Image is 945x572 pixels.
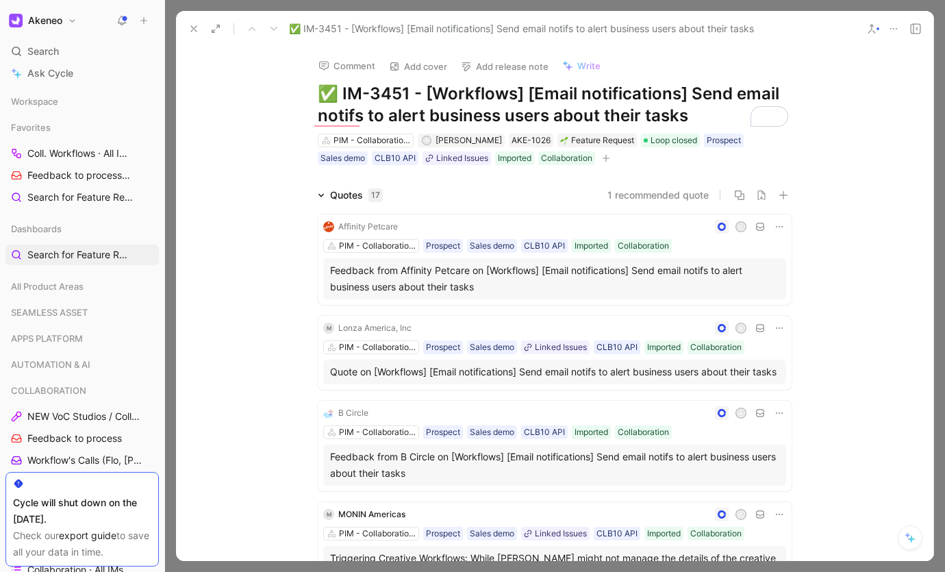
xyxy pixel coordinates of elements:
div: Feature Request [560,134,634,147]
span: ✅ IM-3451 - [Workflows] [Email notifications] Send email notifs to alert business users about the... [289,21,754,37]
div: Prospect [426,239,460,253]
div: Collaboration [690,527,742,540]
span: Feedback to process [27,432,122,445]
span: Dashboards [11,222,62,236]
div: Prospect [426,425,460,439]
span: COLLABORATION [11,384,86,397]
div: Feedback from B Circle on [Workflows] [Email notifications] Send email notifs to alert business u... [330,449,779,482]
div: CLB10 API [375,151,416,165]
a: Feedback to processCOLLABORATION [5,165,159,186]
span: APPS PLATFORM [11,332,83,345]
a: NEW VoC Studios / Collaboration [5,406,159,427]
div: PIM - Collaboration Workflows [339,239,416,253]
button: Comment [312,56,381,75]
div: Imported [498,151,531,165]
span: Favorites [11,121,51,134]
div: Prospect [426,340,460,354]
div: Feedback from Affinity Petcare on [Workflows] [Email notifications] Send email notifs to alert bu... [330,262,779,295]
h1: Akeneo [28,14,62,27]
div: Imported [647,527,681,540]
div: AKE-1026 [512,134,551,147]
div: Quote on [Workflows] [Email notifications] Send email notifs to alert business users about their ... [330,364,779,380]
div: Loop closed [641,134,700,147]
div: Sales demo [470,239,514,253]
div: DashboardsSearch for Feature Requests [5,219,159,265]
div: A [737,409,746,418]
div: Collaboration [690,340,742,354]
div: PIM - Collaboration Workflows [339,527,416,540]
span: Search for Feature Requests [27,190,135,205]
div: Linked Issues [436,151,488,165]
div: Cycle will shut down on the [DATE]. [13,495,151,527]
div: Linked Issues [535,527,587,540]
div: Linked Issues [535,340,587,354]
div: CLB10 API [524,425,565,439]
div: PIM - Collaboration Workflows [333,134,410,147]
div: Workspace [5,91,159,112]
div: Dashboards [5,219,159,239]
div: AUTOMATION & AI [5,354,159,375]
div: PIM - Collaboration Workflows [339,340,416,354]
div: M [323,509,334,520]
div: CLB10 API [524,239,565,253]
button: Add cover [383,57,453,76]
a: Coll. Workflows · All IMs [5,143,159,164]
div: Lonza America, Inc [338,321,412,335]
div: APPS PLATFORM [5,328,159,353]
img: Akeneo [9,14,23,27]
span: Feedback to process [27,169,134,183]
div: APPS PLATFORM [5,328,159,349]
span: Search for Feature Requests [27,248,129,262]
span: Loop closed [651,134,697,147]
img: 🌱 [560,136,568,145]
button: 1 recommended quote [607,187,709,203]
span: Coll. Workflows · All IMs [27,147,136,161]
span: SEAMLESS ASSET [11,306,88,319]
div: Sales demo [470,425,514,439]
div: CLB10 API [596,340,638,354]
span: All Product Areas [11,279,84,293]
span: Search [27,43,59,60]
div: Favorites [5,117,159,138]
div: C [737,510,746,519]
div: Sales demo [470,527,514,540]
span: MONIN Americas [338,509,405,519]
div: Affinity Petcare [338,220,398,234]
div: Sales demo [470,340,514,354]
div: SEAMLESS ASSET [5,302,159,327]
button: AkeneoAkeneo [5,11,80,30]
div: All Product Areas [5,276,159,301]
h1: To enrich screen reader interactions, please activate Accessibility in Grammarly extension settings [318,83,792,127]
div: All Product Areas [5,276,159,297]
div: Prospect [707,134,741,147]
a: Ask Cycle [5,63,159,84]
a: Search for Feature Requests [5,187,159,208]
a: Workflow's Calls (Flo, [PERSON_NAME], [PERSON_NAME]) [5,450,159,471]
img: logo [323,221,334,232]
div: Imported [575,239,608,253]
div: A [737,324,746,333]
div: A [423,136,430,144]
div: Collaboration [618,425,669,439]
div: COLLABORATION [5,380,159,401]
span: Workflow's Calls (Flo, [PERSON_NAME], [PERSON_NAME]) [27,453,147,467]
a: export guide [59,530,116,541]
div: Quotes [330,187,383,203]
div: Check our to save all your data in time. [13,527,151,560]
div: Imported [575,425,608,439]
div: Imported [647,340,681,354]
div: 17 [368,188,383,202]
div: C [737,223,746,232]
div: B Circle [338,406,368,420]
img: logo [323,408,334,419]
div: Search [5,41,159,62]
button: Write [556,56,607,75]
div: Prospect [426,527,460,540]
div: m [323,323,334,334]
div: Collaboration [541,151,592,165]
span: Ask Cycle [27,65,73,82]
div: Quotes17 [312,187,388,203]
button: Add release note [455,57,555,76]
div: SEAMLESS ASSET [5,302,159,323]
span: AUTOMATION & AI [11,358,90,371]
